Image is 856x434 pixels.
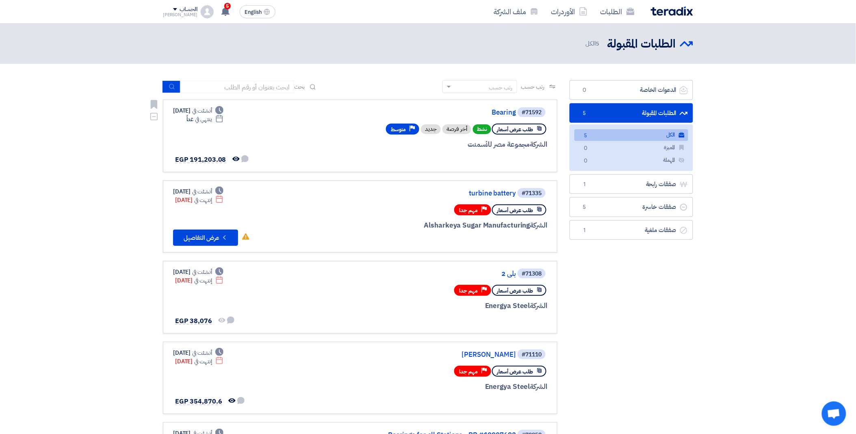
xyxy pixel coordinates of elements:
span: أنشئت في [192,349,212,357]
div: Energya Steel [352,382,547,392]
span: طلب عرض أسعار [497,368,533,375]
a: صفقات خاسرة5 [570,197,693,217]
img: Teradix logo [651,7,693,16]
span: الشركة [530,220,548,230]
div: [DATE] [175,276,223,285]
a: صفقات رابحة1 [570,174,693,194]
span: 5 [596,39,599,48]
span: الشركة [530,382,548,392]
div: [DATE] [173,106,223,115]
div: [DATE] [173,187,223,196]
a: Bearing [353,109,516,116]
span: 1 [580,180,589,189]
div: [DATE] [175,196,223,204]
div: Energya Steel [352,301,547,311]
a: صفقات ملغية1 [570,220,693,240]
h2: الطلبات المقبولة [607,36,676,52]
span: أنشئت في [192,106,212,115]
div: Open chat [822,401,846,426]
a: الطلبات [594,2,641,21]
div: مجموعة مصر للأسمنت [352,139,547,150]
span: إنتهت في [194,196,212,204]
span: إنتهت في [194,357,212,366]
span: EGP 354,870.6 [175,397,222,406]
span: EGP 38,076 [175,316,212,326]
a: الطلبات المقبولة5 [570,103,693,123]
button: English [240,5,275,18]
a: الدعوات الخاصة0 [570,80,693,100]
div: #71308 [522,271,542,277]
a: الأوردرات [545,2,594,21]
div: أخر فرصة [442,124,471,134]
div: [DATE] [173,349,223,357]
span: نشط [473,124,491,134]
div: #71110 [522,352,542,358]
a: المميزة [574,142,688,154]
img: profile_test.png [201,5,214,18]
span: مهم جدا [459,287,478,295]
span: أنشئت في [192,268,212,276]
div: [DATE] [175,357,223,366]
span: 1 [580,226,589,234]
span: 5 [581,132,591,140]
span: أنشئت في [192,187,212,196]
a: turbine battery [353,190,516,197]
span: طلب عرض أسعار [497,287,533,295]
span: مهم جدا [459,368,478,375]
span: رتب حسب [521,82,544,91]
span: ينتهي في [195,115,212,124]
a: المهملة [574,154,688,166]
div: جديد [421,124,441,134]
div: #71592 [522,110,542,115]
a: [PERSON_NAME] [353,351,516,358]
span: 5 [224,3,231,9]
span: 5 [580,109,589,117]
span: مهم جدا [459,206,478,214]
div: [DATE] [173,268,223,276]
div: غداً [186,115,223,124]
span: متوسط [391,126,406,133]
span: الشركة [530,139,548,150]
a: ملف الشركة [487,2,545,21]
a: بلي 2 [353,270,516,278]
span: 0 [581,144,591,153]
span: بحث [294,82,305,91]
span: طلب عرض أسعار [497,126,533,133]
div: #71335 [522,191,542,196]
span: طلب عرض أسعار [497,206,533,214]
span: إنتهت في [194,276,212,285]
span: 0 [580,86,589,94]
button: عرض التفاصيل [173,230,238,246]
span: 5 [580,203,589,211]
span: الكل [585,39,601,48]
div: [PERSON_NAME] [163,13,197,17]
a: الكل [574,129,688,141]
div: Alsharkeya Sugar Manufacturing [352,220,547,231]
span: الشركة [530,301,548,311]
span: 0 [581,157,591,165]
div: الحساب [180,6,197,13]
span: English [245,9,262,15]
span: EGP 191,203.08 [175,155,226,165]
input: ابحث بعنوان أو رقم الطلب [180,81,294,93]
div: رتب حسب [489,83,513,92]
